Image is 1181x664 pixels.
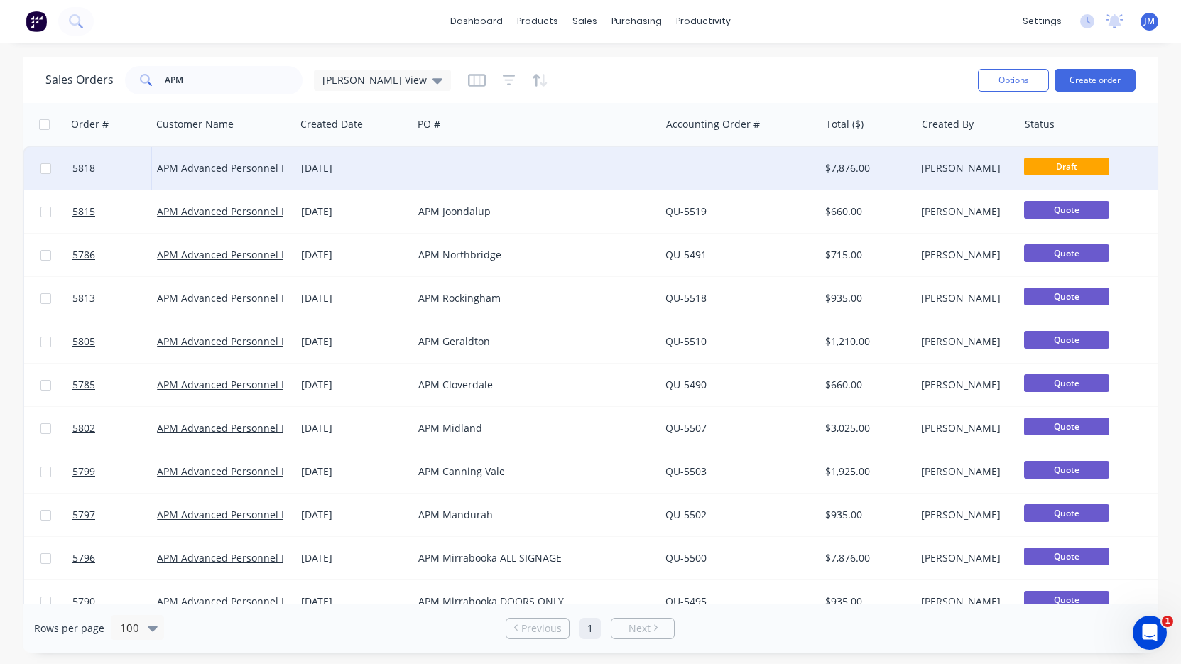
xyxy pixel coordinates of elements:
div: Status [1025,117,1055,131]
div: [PERSON_NAME] [921,508,1008,522]
a: 5813 [72,277,157,320]
div: [PERSON_NAME] [921,248,1008,262]
a: QU-5503 [665,464,707,478]
div: Created By [922,117,974,131]
button: Create order [1055,69,1136,92]
a: APM Advanced Personnel Management [157,334,344,348]
a: 5799 [72,450,157,493]
span: [PERSON_NAME] View [322,72,427,87]
div: APM Mandurah [418,508,643,522]
a: APM Advanced Personnel Management [157,508,344,521]
span: 5818 [72,161,95,175]
div: Order # [71,117,109,131]
a: APM Advanced Personnel Management [157,551,344,565]
div: $660.00 [825,205,905,219]
a: 5796 [72,537,157,579]
span: 5815 [72,205,95,219]
span: JM [1144,15,1155,28]
div: [PERSON_NAME] [921,464,1008,479]
div: [PERSON_NAME] [921,594,1008,609]
a: 5818 [72,147,157,190]
span: 5802 [72,421,95,435]
a: APM Advanced Personnel Management [157,464,344,478]
input: Search... [165,66,303,94]
a: 5797 [72,494,157,536]
div: PO # [418,117,440,131]
span: Quote [1024,288,1109,305]
span: 5797 [72,508,95,522]
span: 5796 [72,551,95,565]
a: Page 1 is your current page [579,618,601,639]
div: [DATE] [301,291,407,305]
a: dashboard [443,11,510,32]
div: [DATE] [301,594,407,609]
span: Quote [1024,418,1109,435]
span: Quote [1024,504,1109,522]
div: [DATE] [301,464,407,479]
span: Previous [521,621,562,636]
div: APM Northbridge [418,248,643,262]
div: APM Canning Vale [418,464,643,479]
span: 5813 [72,291,95,305]
button: Options [978,69,1049,92]
div: [PERSON_NAME] [921,421,1008,435]
a: APM Advanced Personnel Management [157,291,344,305]
a: APM Advanced Personnel Management [157,161,344,175]
div: APM Mirrabooka DOORS ONLY [418,594,643,609]
img: Factory [26,11,47,32]
a: Previous page [506,621,569,636]
a: 5790 [72,580,157,623]
span: 5785 [72,378,95,392]
div: APM Rockingham [418,291,643,305]
div: APM Midland [418,421,643,435]
div: $3,025.00 [825,421,905,435]
a: QU-5507 [665,421,707,435]
div: [PERSON_NAME] [921,291,1008,305]
a: 5815 [72,190,157,233]
a: QU-5490 [665,378,707,391]
div: [DATE] [301,378,407,392]
a: QU-5519 [665,205,707,218]
a: 5786 [72,234,157,276]
div: [PERSON_NAME] [921,205,1008,219]
div: Total ($) [826,117,864,131]
div: [DATE] [301,421,407,435]
div: APM Mirrabooka ALL SIGNAGE [418,551,643,565]
span: Quote [1024,548,1109,565]
div: $660.00 [825,378,905,392]
div: settings [1016,11,1069,32]
a: APM Advanced Personnel Management [157,594,344,608]
span: Quote [1024,331,1109,349]
div: Customer Name [156,117,234,131]
span: Rows per page [34,621,104,636]
div: [DATE] [301,161,407,175]
span: Quote [1024,461,1109,479]
a: QU-5502 [665,508,707,521]
div: [PERSON_NAME] [921,334,1008,349]
span: 1 [1162,616,1173,627]
ul: Pagination [500,618,680,639]
div: [PERSON_NAME] [921,551,1008,565]
span: Quote [1024,244,1109,262]
a: APM Advanced Personnel Management [157,378,344,391]
div: APM Geraldton [418,334,643,349]
span: Quote [1024,201,1109,219]
a: APM Advanced Personnel Management [157,248,344,261]
iframe: Intercom live chat [1133,616,1167,650]
div: $7,876.00 [825,161,905,175]
a: QU-5500 [665,551,707,565]
div: [PERSON_NAME] [921,378,1008,392]
a: 5805 [72,320,157,363]
div: [DATE] [301,248,407,262]
div: Created Date [300,117,363,131]
span: 5786 [72,248,95,262]
div: [DATE] [301,334,407,349]
span: 5799 [72,464,95,479]
span: Quote [1024,374,1109,392]
div: APM Joondalup [418,205,643,219]
a: 5802 [72,407,157,450]
div: sales [565,11,604,32]
div: [PERSON_NAME] [921,161,1008,175]
a: Next page [611,621,674,636]
div: [DATE] [301,205,407,219]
